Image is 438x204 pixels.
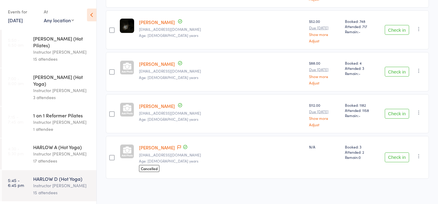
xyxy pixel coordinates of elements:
[309,81,340,85] a: Adjust
[309,19,340,43] div: $52.00
[8,146,24,156] time: 4:30 - 5:30 pm
[139,27,304,31] small: kimberleysmith.84@hotmail.com
[359,29,360,34] span: -
[33,94,91,101] div: 3 attendees
[345,149,375,155] span: Attended: 2
[309,67,340,72] small: Due [DATE]
[309,144,340,149] div: N/A
[345,108,375,113] span: Attended: 1158
[345,24,375,29] span: Attended: 717
[44,7,74,17] div: At
[2,170,96,201] a: 5:45 -6:45 pmHARLOW D (Hot Yoga)Instructor [PERSON_NAME]15 attendees
[33,144,91,150] div: HARLOW A (Hot Yoga)
[2,30,96,68] a: 5:50 -6:50 am[PERSON_NAME] (Hot Pilates)Instructor [PERSON_NAME]15 attendees
[2,68,96,106] a: 7:00 -8:00 am[PERSON_NAME] (Hot Yoga)Instructor [PERSON_NAME]3 attendees
[33,189,91,196] div: 15 attendees
[385,25,409,35] button: Check in
[345,113,375,118] span: Remain:
[345,66,375,71] span: Attended: 3
[120,19,134,33] img: image1716072825.png
[139,75,198,80] span: Age: [DEMOGRAPHIC_DATA] years
[139,69,304,73] small: gosia.stawiarski@gmail.com
[359,155,361,160] span: 0
[139,19,175,25] a: [PERSON_NAME]
[345,29,375,34] span: Remain:
[33,157,91,164] div: 17 attendees
[8,7,38,17] div: Events for
[8,38,24,47] time: 5:50 - 6:50 am
[345,144,375,149] span: Booked: 3
[33,182,91,189] div: Instructor [PERSON_NAME]
[345,155,375,160] span: Remain:
[345,60,375,66] span: Booked: 4
[309,74,340,78] a: Show more
[139,61,175,67] a: [PERSON_NAME]
[359,113,360,118] span: -
[139,116,198,122] span: Age: [DEMOGRAPHIC_DATA] years
[309,102,340,127] div: $112.00
[345,19,375,24] span: Booked: 748
[139,165,159,172] span: Cancelled
[385,152,409,162] button: Check in
[33,112,91,119] div: 1 on 1 Reformer Pilates
[139,158,198,163] span: Age: [DEMOGRAPHIC_DATA] years
[309,60,340,84] div: $88.00
[44,17,74,23] div: Any location
[33,48,91,55] div: Instructor [PERSON_NAME]
[345,102,375,108] span: Booked: 1182
[8,17,23,23] a: [DATE]
[8,114,23,124] time: 7:15 - 7:45 am
[33,126,91,133] div: 1 attendee
[2,138,96,170] a: 4:30 -5:30 pmHARLOW A (Hot Yoga)Instructor [PERSON_NAME]17 attendees
[33,55,91,63] div: 15 attendees
[33,119,91,126] div: Instructor [PERSON_NAME]
[309,109,340,114] small: Due [DATE]
[309,39,340,43] a: Adjust
[309,26,340,30] small: Due [DATE]
[33,150,91,157] div: Instructor [PERSON_NAME]
[385,67,409,77] button: Check in
[8,178,24,188] time: 5:45 - 6:45 pm
[385,109,409,119] button: Check in
[309,32,340,36] a: Show more
[139,111,304,115] small: julieaward01@gmail.com
[309,116,340,120] a: Show more
[33,35,91,48] div: [PERSON_NAME] (Hot Pilates)
[33,87,91,94] div: Instructor [PERSON_NAME]
[33,175,91,182] div: HARLOW D (Hot Yoga)
[345,71,375,76] span: Remain:
[2,107,96,138] a: 7:15 -7:45 am1 on 1 Reformer PilatesInstructor [PERSON_NAME]1 attendee
[359,71,360,76] span: -
[8,76,24,86] time: 7:00 - 8:00 am
[139,153,304,157] small: joey.zhang10@uq.net.au
[33,73,91,87] div: [PERSON_NAME] (Hot Yoga)
[309,123,340,127] a: Adjust
[139,103,175,109] a: [PERSON_NAME]
[139,33,198,38] span: Age: [DEMOGRAPHIC_DATA] years
[139,144,175,151] a: [PERSON_NAME]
